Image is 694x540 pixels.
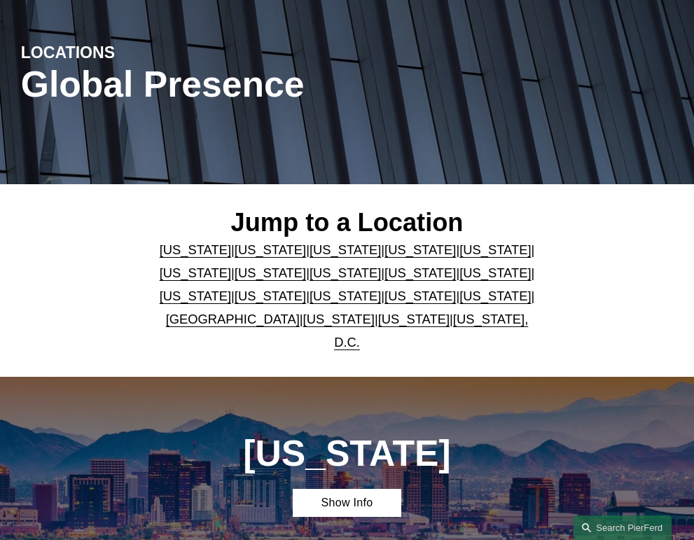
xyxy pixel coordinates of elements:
a: [US_STATE] [459,289,531,303]
a: [US_STATE] [160,289,231,303]
a: [US_STATE] [310,289,381,303]
a: [US_STATE] [235,289,306,303]
h4: LOCATIONS [21,43,184,63]
a: [US_STATE] [310,265,381,280]
a: [US_STATE] [235,265,306,280]
a: [US_STATE] [160,242,231,257]
a: [US_STATE] [384,265,456,280]
a: [US_STATE] [459,242,531,257]
a: [US_STATE] [310,242,381,257]
p: | | | | | | | | | | | | | | | | | | [157,238,537,354]
a: [US_STATE] [235,242,306,257]
a: [US_STATE] [378,312,450,326]
a: Search this site [574,515,672,540]
a: [US_STATE] [384,242,456,257]
a: [US_STATE] [160,265,231,280]
h1: [US_STATE] [211,433,483,474]
a: [US_STATE] [459,265,531,280]
a: Show Info [293,489,401,517]
h2: Jump to a Location [157,207,537,238]
a: [US_STATE] [303,312,375,326]
h1: Global Presence [21,64,456,105]
a: [US_STATE] [384,289,456,303]
a: [GEOGRAPHIC_DATA] [166,312,300,326]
